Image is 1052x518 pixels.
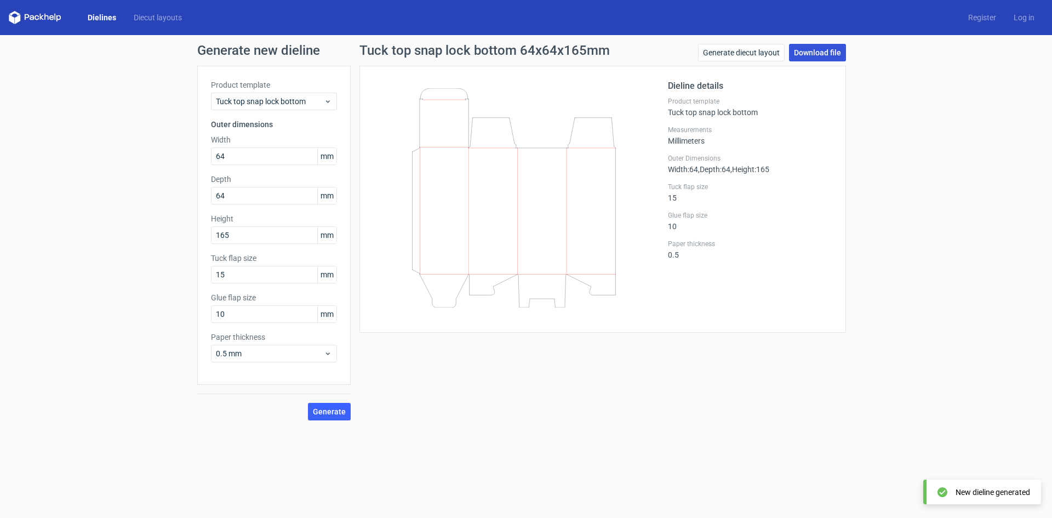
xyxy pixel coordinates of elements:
[317,306,336,322] span: mm
[211,174,337,185] label: Depth
[216,348,324,359] span: 0.5 mm
[211,119,337,130] h3: Outer dimensions
[668,240,832,248] label: Paper thickness
[317,266,336,283] span: mm
[730,165,769,174] span: , Height : 165
[125,12,191,23] a: Diecut layouts
[1005,12,1043,23] a: Log in
[789,44,846,61] a: Download file
[308,403,351,420] button: Generate
[317,227,336,243] span: mm
[668,240,832,259] div: 0.5
[668,183,832,202] div: 15
[668,211,832,220] label: Glue flap size
[668,165,698,174] span: Width : 64
[668,183,832,191] label: Tuck flap size
[216,96,324,107] span: Tuck top snap lock bottom
[668,126,832,145] div: Millimeters
[668,126,832,134] label: Measurements
[317,187,336,204] span: mm
[211,134,337,145] label: Width
[211,332,337,343] label: Paper thickness
[211,253,337,264] label: Tuck flap size
[698,165,730,174] span: , Depth : 64
[956,487,1030,498] div: New dieline generated
[197,44,855,57] h1: Generate new dieline
[959,12,1005,23] a: Register
[668,97,832,106] label: Product template
[698,44,785,61] a: Generate diecut layout
[668,211,832,231] div: 10
[211,213,337,224] label: Height
[359,44,610,57] h1: Tuck top snap lock bottom 64x64x165mm
[211,79,337,90] label: Product template
[211,292,337,303] label: Glue flap size
[79,12,125,23] a: Dielines
[313,408,346,415] span: Generate
[317,148,336,164] span: mm
[668,79,832,93] h2: Dieline details
[668,97,832,117] div: Tuck top snap lock bottom
[668,154,832,163] label: Outer Dimensions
